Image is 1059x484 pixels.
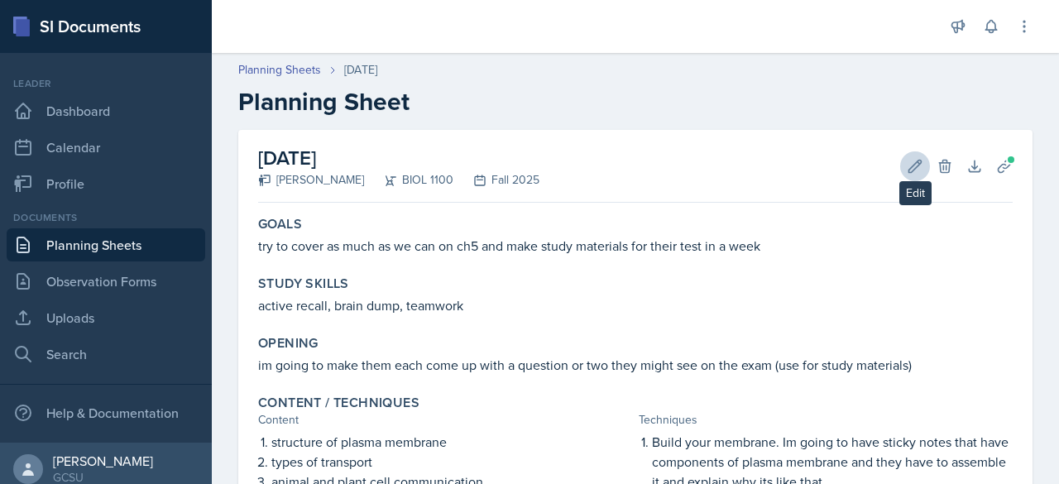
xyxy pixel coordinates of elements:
div: Help & Documentation [7,396,205,429]
a: Profile [7,167,205,200]
p: try to cover as much as we can on ch5 and make study materials for their test in a week [258,236,1013,256]
div: Fall 2025 [453,171,539,189]
div: Techniques [639,411,1013,429]
div: BIOL 1100 [364,171,453,189]
p: structure of plasma membrane [271,432,632,452]
a: Planning Sheets [238,61,321,79]
label: Opening [258,335,319,352]
h2: [DATE] [258,143,539,173]
div: [PERSON_NAME] [53,453,153,469]
a: Uploads [7,301,205,334]
p: im going to make them each come up with a question or two they might see on the exam (use for stu... [258,355,1013,375]
a: Calendar [7,131,205,164]
a: Observation Forms [7,265,205,298]
h2: Planning Sheet [238,87,1033,117]
label: Content / Techniques [258,395,419,411]
div: [DATE] [344,61,377,79]
button: Edit [900,151,930,181]
a: Search [7,338,205,371]
label: Study Skills [258,276,349,292]
a: Dashboard [7,94,205,127]
div: Documents [7,210,205,225]
a: Planning Sheets [7,228,205,261]
p: types of transport [271,452,632,472]
div: Content [258,411,632,429]
div: Leader [7,76,205,91]
label: Goals [258,216,302,232]
div: [PERSON_NAME] [258,171,364,189]
p: active recall, brain dump, teamwork [258,295,1013,315]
